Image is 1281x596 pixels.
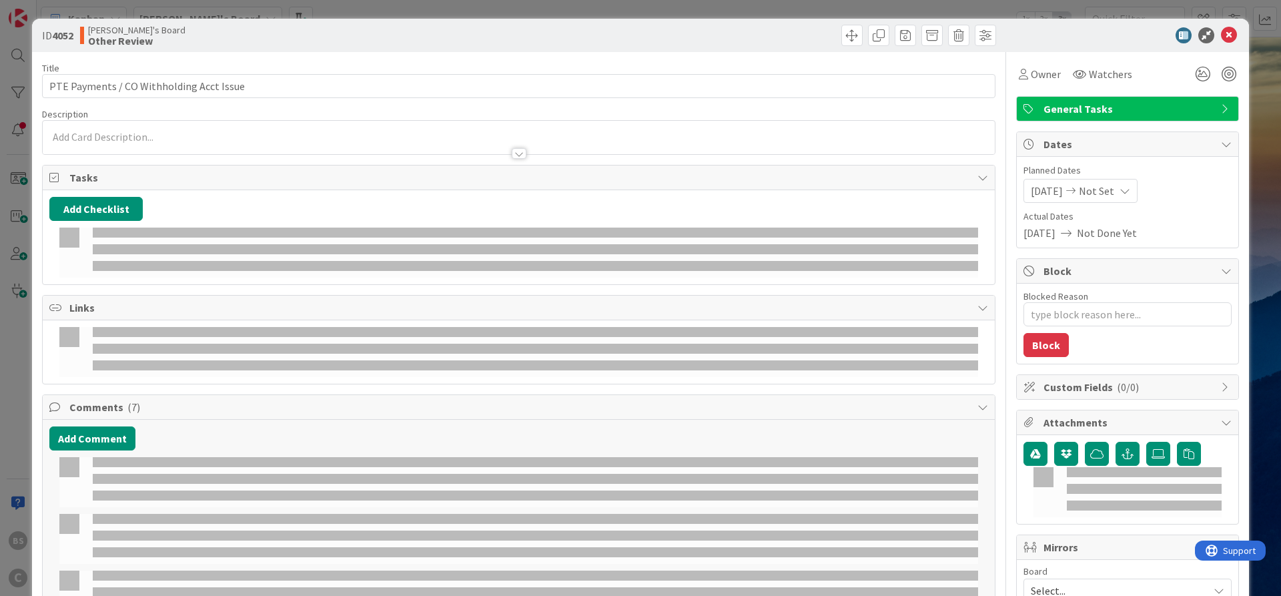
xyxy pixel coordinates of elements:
span: Attachments [1043,414,1214,430]
span: [DATE] [1023,225,1055,241]
span: General Tasks [1043,101,1214,117]
span: ( 0/0 ) [1117,380,1139,394]
span: Description [42,108,88,120]
span: Mirrors [1043,539,1214,555]
span: Not Done Yet [1077,225,1137,241]
button: Block [1023,333,1069,357]
span: Owner [1031,66,1061,82]
span: Actual Dates [1023,210,1232,224]
label: Blocked Reason [1023,290,1088,302]
span: Comments [69,399,971,415]
span: Board [1023,567,1047,576]
span: Tasks [69,170,971,186]
span: Planned Dates [1023,164,1232,178]
b: Other Review [88,35,185,46]
span: [PERSON_NAME]'s Board [88,25,185,35]
button: Add Checklist [49,197,143,221]
span: Custom Fields [1043,379,1214,395]
button: Add Comment [49,426,135,451]
span: ID [42,27,73,43]
span: Links [69,300,971,316]
span: Watchers [1089,66,1132,82]
span: Not Set [1079,183,1114,199]
span: Block [1043,263,1214,279]
span: ( 7 ) [127,400,140,414]
span: [DATE] [1031,183,1063,199]
label: Title [42,62,59,74]
span: Support [28,2,61,18]
b: 4052 [52,29,73,42]
input: type card name here... [42,74,995,98]
span: Dates [1043,136,1214,152]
